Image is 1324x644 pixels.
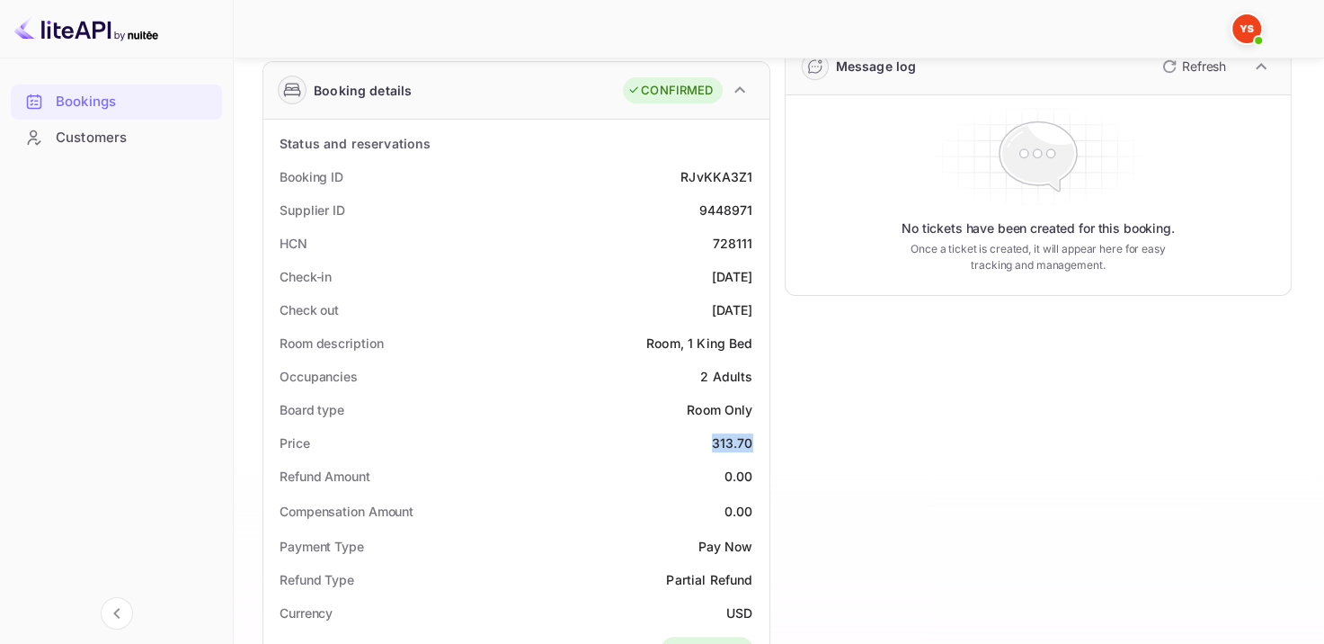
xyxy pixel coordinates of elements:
div: 0.00 [724,467,753,486]
ya-tr-span: Currency [280,605,333,621]
ya-tr-span: Payment Type [280,539,364,554]
ya-tr-span: 2 Adults [700,369,752,384]
img: LiteAPI logo [14,14,158,43]
ya-tr-span: Customers [56,128,127,148]
a: Bookings [11,85,222,118]
div: 313.70 [712,434,753,452]
ya-tr-span: No tickets have been created for this booking. [902,219,1175,237]
ya-tr-span: Supplier ID [280,202,345,218]
ya-tr-span: Price [280,435,310,451]
ya-tr-span: RJvKKA3Z1 [680,169,752,184]
ya-tr-span: Once a ticket is created, it will appear here for easy tracking and management. [902,241,1173,273]
ya-tr-span: USD [726,605,752,621]
div: 728111 [713,234,753,253]
div: 9448971 [698,201,752,219]
ya-tr-span: Room Only [687,402,752,417]
ya-tr-span: Board type [280,402,344,417]
ya-tr-span: Status and reservations [280,136,431,151]
ya-tr-span: Refresh [1182,58,1226,74]
ya-tr-span: Compensation Amount [280,504,413,519]
ya-tr-span: Occupancies [280,369,358,384]
div: Customers [11,121,222,156]
ya-tr-span: Check-in [280,269,332,284]
ya-tr-span: Message log [836,58,917,74]
ya-tr-span: Room, 1 King Bed [646,335,752,351]
a: Customers [11,121,222,154]
ya-tr-span: HCN [280,236,307,251]
div: [DATE] [712,267,753,286]
ya-tr-span: CONFIRMED [641,82,713,100]
div: 0.00 [724,502,753,521]
ya-tr-span: Bookings [56,92,116,112]
ya-tr-span: Partial Refund [666,572,752,587]
div: [DATE] [712,300,753,319]
ya-tr-span: Refund Type [280,572,354,587]
ya-tr-span: Room description [280,335,383,351]
ya-tr-span: Booking ID [280,169,343,184]
button: Refresh [1151,52,1233,81]
ya-tr-span: Booking details [314,81,412,100]
button: Collapse navigation [101,597,133,630]
ya-tr-span: Pay Now [698,539,752,554]
ya-tr-span: Check out [280,302,339,318]
div: Bookings [11,85,222,120]
ya-tr-span: Refund Amount [280,469,370,484]
img: Yandex Support [1232,14,1261,43]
